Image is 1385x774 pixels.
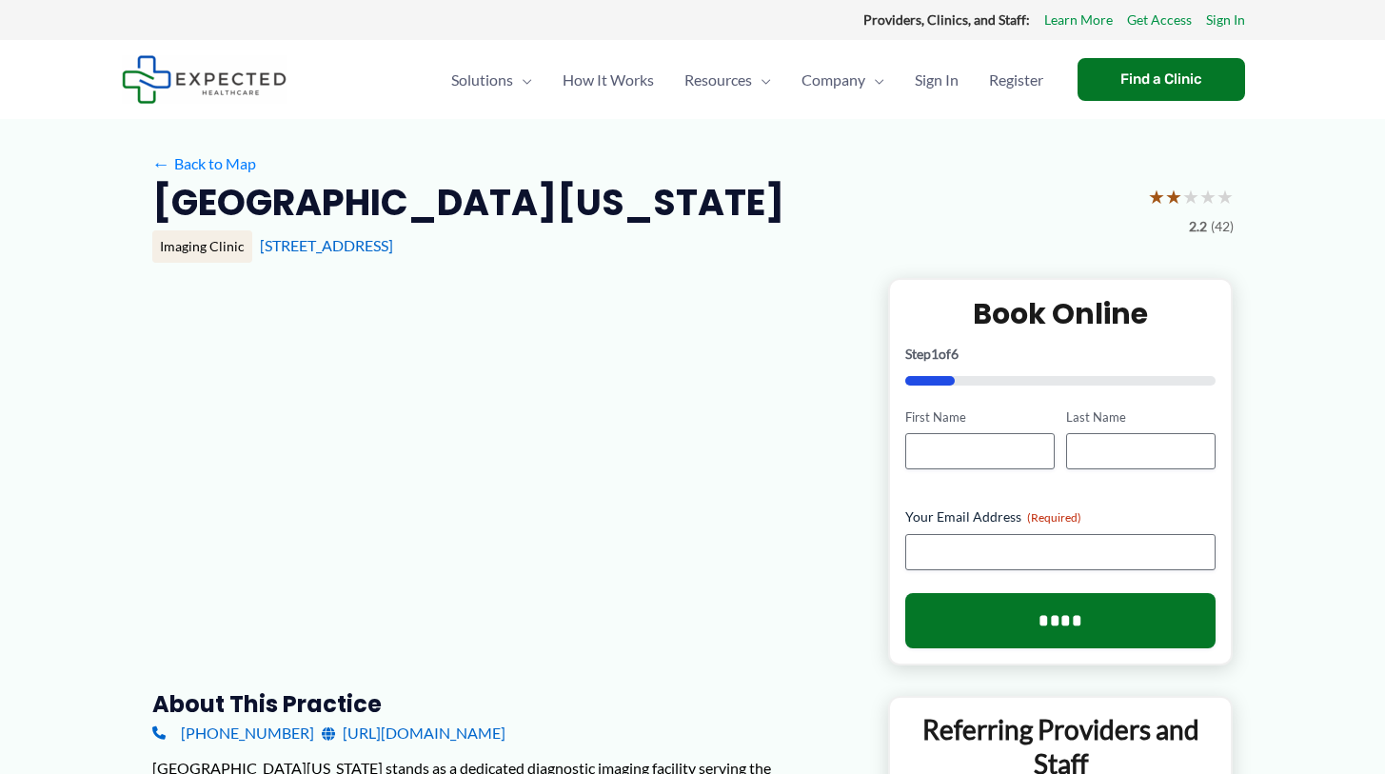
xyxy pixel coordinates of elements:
[1211,214,1234,239] span: (42)
[322,719,505,747] a: [URL][DOMAIN_NAME]
[905,507,1217,526] label: Your Email Address
[905,295,1217,332] h2: Book Online
[547,47,669,113] a: How It Works
[989,47,1043,113] span: Register
[152,149,256,178] a: ←Back to Map
[931,346,939,362] span: 1
[1044,8,1113,32] a: Learn More
[951,346,959,362] span: 6
[436,47,547,113] a: SolutionsMenu Toggle
[1127,8,1192,32] a: Get Access
[1066,408,1216,427] label: Last Name
[563,47,654,113] span: How It Works
[152,154,170,172] span: ←
[801,47,865,113] span: Company
[1027,510,1081,525] span: (Required)
[152,689,858,719] h3: About this practice
[1078,58,1245,101] a: Find a Clinic
[122,55,287,104] img: Expected Healthcare Logo - side, dark font, small
[865,47,884,113] span: Menu Toggle
[1217,179,1234,214] span: ★
[436,47,1059,113] nav: Primary Site Navigation
[684,47,752,113] span: Resources
[786,47,900,113] a: CompanyMenu Toggle
[152,719,314,747] a: [PHONE_NUMBER]
[152,230,252,263] div: Imaging Clinic
[1182,179,1199,214] span: ★
[669,47,786,113] a: ResourcesMenu Toggle
[752,47,771,113] span: Menu Toggle
[513,47,532,113] span: Menu Toggle
[915,47,959,113] span: Sign In
[451,47,513,113] span: Solutions
[260,236,393,254] a: [STREET_ADDRESS]
[974,47,1059,113] a: Register
[905,408,1055,427] label: First Name
[1199,179,1217,214] span: ★
[1165,179,1182,214] span: ★
[900,47,974,113] a: Sign In
[1206,8,1245,32] a: Sign In
[1189,214,1207,239] span: 2.2
[905,347,1217,361] p: Step of
[152,179,784,226] h2: [GEOGRAPHIC_DATA][US_STATE]
[863,11,1030,28] strong: Providers, Clinics, and Staff:
[1148,179,1165,214] span: ★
